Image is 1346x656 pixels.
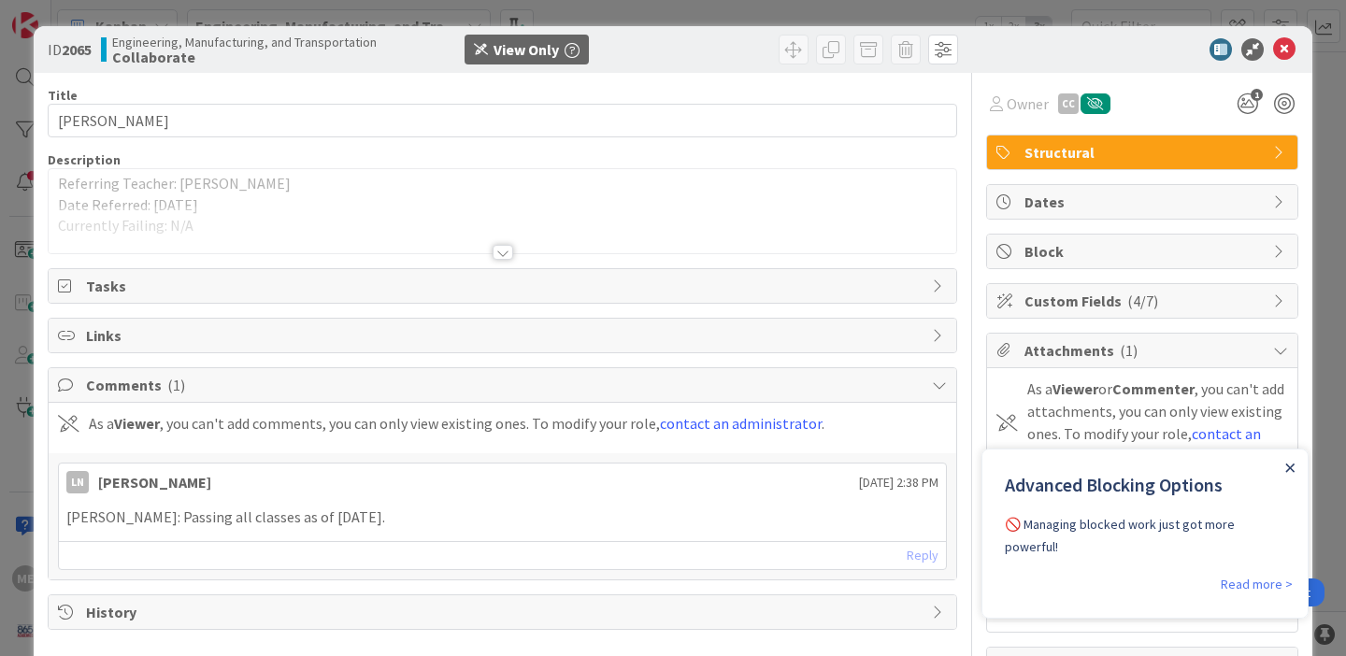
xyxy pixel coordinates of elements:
[48,104,957,137] input: type card name here...
[1024,141,1264,164] span: Structural
[89,412,824,435] div: As a , you can't add comments, you can only view existing ones. To modify your role, .
[48,151,121,168] span: Description
[494,38,559,61] div: View Only
[167,376,185,394] span: ( 1 )
[859,473,938,492] span: [DATE] 2:38 PM
[66,471,89,493] div: LN
[1024,339,1264,362] span: Attachments
[58,194,947,216] p: Date Referred: [DATE]
[1052,379,1098,398] b: Viewer
[1251,89,1263,101] span: 1
[86,275,923,297] span: Tasks
[1024,240,1264,263] span: Block
[1120,341,1138,360] span: ( 1 )
[86,324,923,347] span: Links
[48,87,78,104] label: Title
[1024,290,1264,312] span: Custom Fields
[114,414,160,433] b: Viewer
[660,414,822,433] a: contact an administrator
[86,601,923,623] span: History
[58,173,947,194] p: Referring Teacher: [PERSON_NAME]
[98,471,211,493] div: [PERSON_NAME]
[1024,191,1264,213] span: Dates
[112,35,377,50] span: Engineering, Manufacturing, and Transportation
[981,449,1309,619] iframe: UserGuiding Product Updates Slide Out
[1058,93,1079,114] div: CC
[1112,379,1195,398] b: Commenter
[907,544,938,567] a: Reply
[112,50,377,64] b: Collaborate
[1007,93,1049,115] span: Owner
[1127,292,1158,310] span: ( 4/7 )
[39,3,85,25] span: Support
[66,506,938,528] p: [PERSON_NAME]: Passing all classes as of [DATE].
[1027,378,1288,467] div: As a or , you can't add attachments, you can only view existing ones. To modify your role, .
[86,374,923,396] span: Comments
